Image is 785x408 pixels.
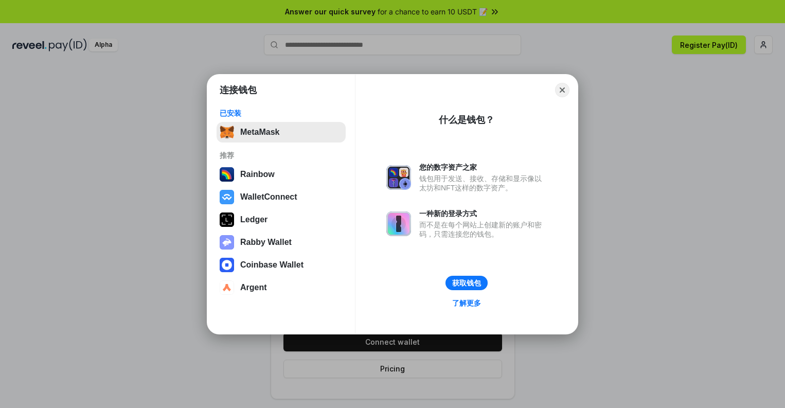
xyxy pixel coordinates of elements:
button: WalletConnect [217,187,346,207]
div: 已安装 [220,109,343,118]
div: Rainbow [240,170,275,179]
div: 获取钱包 [452,278,481,288]
div: Rabby Wallet [240,238,292,247]
button: Rainbow [217,164,346,185]
button: Ledger [217,209,346,230]
img: svg+xml,%3Csvg%20width%3D%22120%22%20height%3D%22120%22%20viewBox%3D%220%200%20120%20120%22%20fil... [220,167,234,182]
div: Coinbase Wallet [240,260,304,270]
div: 了解更多 [452,298,481,308]
div: 一种新的登录方式 [419,209,547,218]
img: svg+xml,%3Csvg%20xmlns%3D%22http%3A%2F%2Fwww.w3.org%2F2000%2Fsvg%22%20fill%3D%22none%22%20viewBox... [220,235,234,250]
div: Argent [240,283,267,292]
div: MetaMask [240,128,279,137]
button: Argent [217,277,346,298]
button: Close [555,83,569,97]
div: 推荐 [220,151,343,160]
div: 钱包用于发送、接收、存储和显示像以太坊和NFT这样的数字资产。 [419,174,547,192]
div: 而不是在每个网站上创建新的账户和密码，只需连接您的钱包。 [419,220,547,239]
button: MetaMask [217,122,346,143]
img: svg+xml,%3Csvg%20width%3D%2228%22%20height%3D%2228%22%20viewBox%3D%220%200%2028%2028%22%20fill%3D... [220,280,234,295]
img: svg+xml,%3Csvg%20xmlns%3D%22http%3A%2F%2Fwww.w3.org%2F2000%2Fsvg%22%20fill%3D%22none%22%20viewBox... [386,211,411,236]
button: Coinbase Wallet [217,255,346,275]
img: svg+xml,%3Csvg%20width%3D%2228%22%20height%3D%2228%22%20viewBox%3D%220%200%2028%2028%22%20fill%3D... [220,190,234,204]
img: svg+xml,%3Csvg%20xmlns%3D%22http%3A%2F%2Fwww.w3.org%2F2000%2Fsvg%22%20width%3D%2228%22%20height%3... [220,212,234,227]
button: 获取钱包 [445,276,488,290]
div: WalletConnect [240,192,297,202]
img: svg+xml,%3Csvg%20xmlns%3D%22http%3A%2F%2Fwww.w3.org%2F2000%2Fsvg%22%20fill%3D%22none%22%20viewBox... [386,165,411,190]
a: 了解更多 [446,296,487,310]
div: 什么是钱包？ [439,114,494,126]
img: svg+xml,%3Csvg%20fill%3D%22none%22%20height%3D%2233%22%20viewBox%3D%220%200%2035%2033%22%20width%... [220,125,234,139]
div: Ledger [240,215,267,224]
div: 您的数字资产之家 [419,163,547,172]
h1: 连接钱包 [220,84,257,96]
img: svg+xml,%3Csvg%20width%3D%2228%22%20height%3D%2228%22%20viewBox%3D%220%200%2028%2028%22%20fill%3D... [220,258,234,272]
button: Rabby Wallet [217,232,346,253]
